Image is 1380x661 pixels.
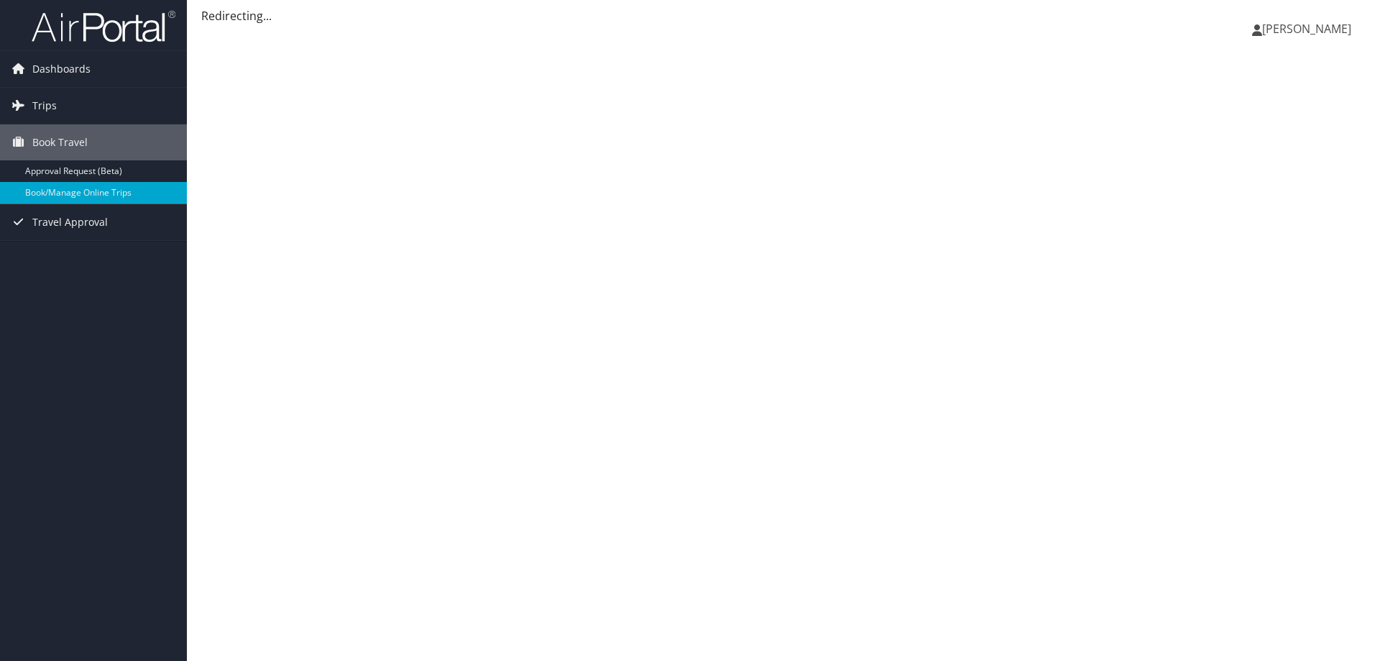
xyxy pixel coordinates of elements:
[32,204,108,240] span: Travel Approval
[32,51,91,87] span: Dashboards
[32,88,57,124] span: Trips
[201,7,1366,24] div: Redirecting...
[32,9,175,43] img: airportal-logo.png
[32,124,88,160] span: Book Travel
[1252,7,1366,50] a: [PERSON_NAME]
[1262,21,1351,37] span: [PERSON_NAME]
